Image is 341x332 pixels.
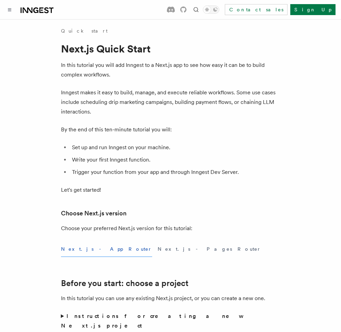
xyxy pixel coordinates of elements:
[61,27,108,34] a: Quick start
[61,185,280,195] p: Let's get started!
[61,224,280,233] p: Choose your preferred Next.js version for this tutorial:
[61,278,188,288] a: Before you start: choose a project
[192,5,200,14] button: Find something...
[61,313,242,329] strong: Instructions for creating a new Next.js project
[61,294,280,303] p: In this tutorial you can use any existing Next.js project, or you can create a new one.
[5,5,14,14] button: Toggle navigation
[225,4,288,15] a: Contact sales
[61,88,280,117] p: Inngest makes it easy to build, manage, and execute reliable workflows. Some use cases include sc...
[61,311,280,331] summary: Instructions for creating a new Next.js project
[61,43,280,55] h1: Next.js Quick Start
[290,4,336,15] a: Sign Up
[70,143,280,152] li: Set up and run Inngest on your machine.
[61,60,280,80] p: In this tutorial you will add Inngest to a Next.js app to see how easy it can be to build complex...
[158,241,261,257] button: Next.js - Pages Router
[203,5,219,14] button: Toggle dark mode
[70,155,280,165] li: Write your first Inngest function.
[70,167,280,177] li: Trigger your function from your app and through Inngest Dev Server.
[61,241,152,257] button: Next.js - App Router
[61,125,280,134] p: By the end of this ten-minute tutorial you will:
[61,209,126,218] a: Choose Next.js version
